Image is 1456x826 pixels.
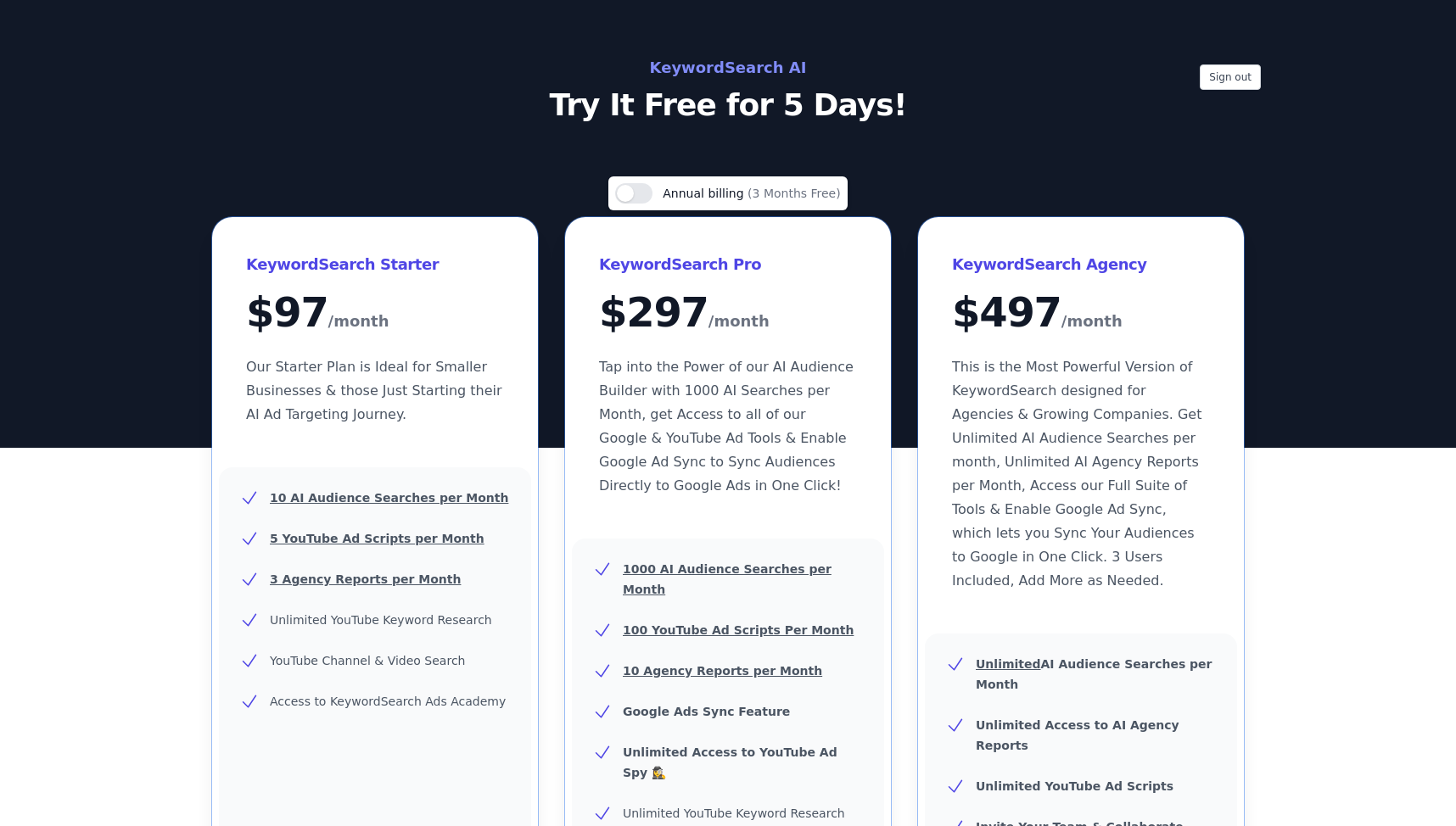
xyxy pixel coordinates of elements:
[623,705,790,718] b: Google Ads Sync Feature
[270,572,461,586] u: 3 Agency Reports per Month
[270,613,492,627] span: Unlimited YouTube Keyword Research
[270,491,508,505] u: 10 AI Audience Searches per Month
[270,654,465,667] span: YouTube Channel & Video Search
[599,251,857,278] h3: KeywordSearch Pro
[348,54,1108,81] h2: KeywordSearch AI
[623,623,854,637] u: 100 YouTube Ad Scripts Per Month
[976,718,1179,752] b: Unlimited Access to AI Agency Reports
[952,292,1210,335] div: $ 497
[1061,308,1123,335] span: /month
[976,657,1041,671] u: Unlimited
[708,308,770,335] span: /month
[952,251,1210,278] h3: KeywordSearch Agency
[663,187,748,200] span: Annual billing
[599,359,854,494] span: Tap into the Power of our AI Audience Builder with 1000 AI Searches per Month, get Access to all ...
[623,664,822,678] u: 10 Agency Reports per Month
[246,359,502,422] span: Our Starter Plan is Ideal for Smaller Businesses & those Just Starting their AI Ad Targeting Jour...
[348,88,1108,122] p: Try It Free for 5 Days!
[328,308,389,335] span: /month
[748,187,841,200] span: (3 Months Free)
[270,532,484,545] u: 5 YouTube Ad Scripts per Month
[952,359,1201,589] span: This is the Most Powerful Version of KeywordSearch designed for Agencies & Growing Companies. Get...
[599,292,857,335] div: $ 297
[623,562,832,596] u: 1000 AI Audience Searches per Month
[623,745,837,779] b: Unlimited Access to YouTube Ad Spy 🕵️‍♀️
[623,806,845,820] span: Unlimited YouTube Keyword Research
[270,695,506,708] span: Access to KeywordSearch Ads Academy
[1200,64,1261,90] button: Sign out
[246,292,504,335] div: $ 97
[246,251,504,278] h3: KeywordSearch Starter
[976,657,1212,691] b: AI Audience Searches per Month
[976,779,1173,793] b: Unlimited YouTube Ad Scripts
